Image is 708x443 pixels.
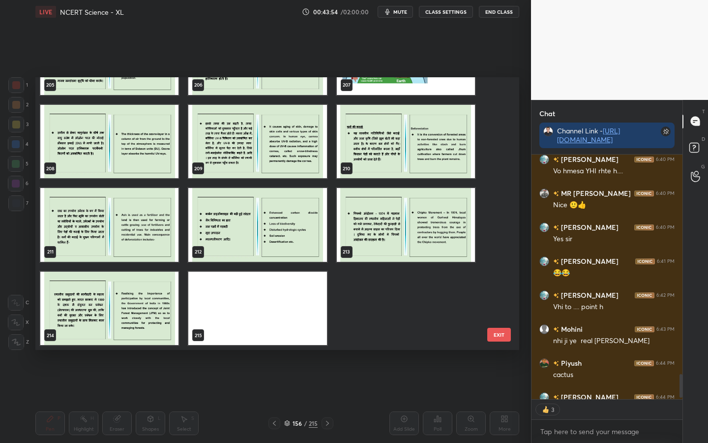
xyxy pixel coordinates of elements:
[539,188,549,198] img: 5b4474b1c13d4acfa089ec3cb1aa96f8.jpg
[8,176,29,191] div: 6
[553,166,675,176] div: Vo hmesa YHI rhte h....
[635,326,654,332] img: iconic-dark.1390631f.png
[419,6,473,18] button: CLASS SETTINGS
[656,156,675,162] div: 6:40 PM
[188,272,326,346] img: 1756819112Y5G5VN.pdf
[539,256,549,266] img: 7b1202a7e5c046059264e509d7d1a8e7.jpg
[543,127,553,136] img: 09a1bb633dd249f2a2c8cf568a24d1b1.jpg
[539,358,549,368] img: 4913dccb791b4a0b8f7f1bab24afc439.jpg
[559,358,582,368] h6: Piyush
[188,105,326,179] img: 1756819112Y5G5VN.pdf
[531,155,682,400] div: grid
[553,191,559,196] img: no-rating-badge.077c3623.svg
[553,259,559,264] img: no-rating-badge.077c3623.svg
[702,135,705,143] p: D
[559,154,619,164] h6: [PERSON_NAME]
[656,190,675,196] div: 6:40 PM
[337,105,475,179] img: 1756819112Y5G5VN.pdf
[553,157,559,162] img: no-rating-badge.077c3623.svg
[35,6,56,18] div: LIVE
[40,272,178,346] img: 1756819112Y5G5VN.pdf
[559,392,619,402] h6: [PERSON_NAME]
[553,361,559,366] img: no-rating-badge.077c3623.svg
[188,188,326,262] img: 1756819112Y5G5VN.pdf
[378,6,413,18] button: mute
[479,6,519,18] button: End Class
[35,77,502,350] div: grid
[553,302,675,312] div: Vhi to .... point h
[559,290,619,300] h6: [PERSON_NAME]
[553,268,675,278] div: 😂😂
[8,195,29,211] div: 7
[487,328,511,342] button: EXIT
[553,200,675,210] div: Nice 🙂👍
[551,406,555,413] div: 3
[656,292,675,298] div: 6:42 PM
[635,258,655,264] img: iconic-dark.1390631f.png
[8,136,29,152] div: 4
[8,156,29,172] div: 5
[559,188,631,198] h6: MR [PERSON_NAME]
[657,258,675,264] div: 6:41 PM
[539,392,549,402] img: 7b1202a7e5c046059264e509d7d1a8e7.jpg
[553,225,559,230] img: no-rating-badge.077c3623.svg
[634,224,654,230] img: iconic-dark.1390631f.png
[309,419,318,428] div: 215
[40,105,178,179] img: 1756819112Y5G5VN.pdf
[539,324,549,334] img: default.png
[701,163,705,170] p: G
[539,290,549,300] img: 7b1202a7e5c046059264e509d7d1a8e7.jpg
[60,7,124,17] h4: NCERT Science - XL
[634,360,654,366] img: iconic-dark.1390631f.png
[634,156,654,162] img: iconic-dark.1390631f.png
[634,394,654,400] img: iconic-dark.1390631f.png
[553,327,559,332] img: no-rating-badge.077c3623.svg
[393,8,407,15] span: mute
[559,256,619,266] h6: [PERSON_NAME]
[8,97,29,113] div: 2
[553,293,559,298] img: no-rating-badge.077c3623.svg
[40,188,178,262] img: 1756819112Y5G5VN.pdf
[8,334,29,350] div: Z
[8,77,28,93] div: 1
[559,222,619,232] h6: [PERSON_NAME]
[634,190,654,196] img: iconic-dark.1390631f.png
[656,224,675,230] div: 6:40 PM
[553,370,675,380] div: cactus
[702,108,705,115] p: T
[557,127,640,144] div: Channel Link -
[539,154,549,164] img: 7b1202a7e5c046059264e509d7d1a8e7.jpg
[8,315,29,330] div: X
[541,405,551,414] img: thumbs_up.png
[553,336,675,346] div: nhi ji ye real [PERSON_NAME]
[531,100,563,127] p: Chat
[304,420,307,426] div: /
[8,117,29,132] div: 3
[557,126,620,144] a: [URL][DOMAIN_NAME]
[539,222,549,232] img: 7b1202a7e5c046059264e509d7d1a8e7.jpg
[8,295,29,311] div: C
[656,394,675,400] div: 6:44 PM
[656,326,675,332] div: 6:43 PM
[553,234,675,244] div: Yes sir
[656,360,675,366] div: 6:44 PM
[559,324,583,334] h6: Mohini
[337,188,475,262] img: 1756819112Y5G5VN.pdf
[292,420,302,426] div: 156
[635,292,654,298] img: iconic-dark.1390631f.png
[553,395,559,400] img: no-rating-badge.077c3623.svg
